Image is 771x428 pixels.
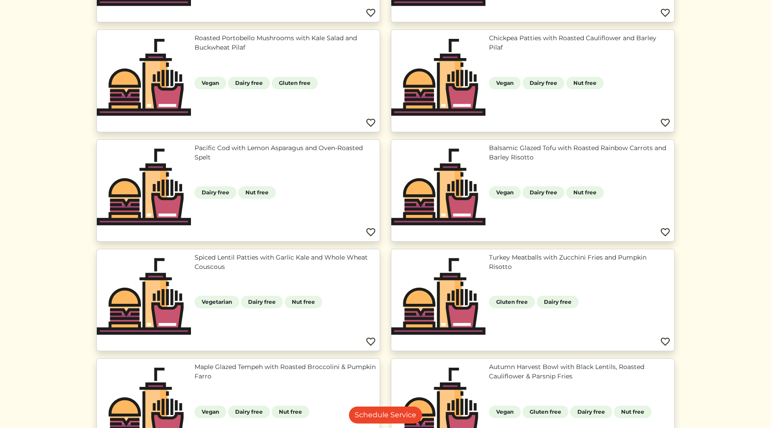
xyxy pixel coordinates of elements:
a: Chickpea Patties with Roasted Cauliflower and Barley Pilaf [489,34,671,52]
a: Maple Glazed Tempeh with Roasted Broccolini & Pumpkin Farro [195,362,376,381]
img: Favorite menu item [365,8,376,18]
a: Roasted Portobello Mushrooms with Kale Salad and Buckwheat Pilaf [195,34,376,52]
img: Favorite menu item [365,227,376,238]
a: Schedule Service [349,407,422,424]
a: Pacific Cod with Lemon Asparagus and Oven-Roasted Spelt [195,143,376,162]
a: Autumn Harvest Bowl with Black Lentils, Roasted Cauliflower & Parsnip Fries [489,362,671,381]
img: Favorite menu item [660,8,671,18]
a: Spiced Lentil Patties with Garlic Kale and Whole Wheat Couscous [195,253,376,272]
img: Favorite menu item [365,117,376,128]
img: Favorite menu item [660,117,671,128]
img: Favorite menu item [660,227,671,238]
img: Favorite menu item [365,336,376,347]
img: Favorite menu item [660,336,671,347]
a: Balsamic Glazed Tofu with Roasted Rainbow Carrots and Barley Risotto [489,143,671,162]
a: Turkey Meatballs with Zucchini Fries and Pumpkin Risotto [489,253,671,272]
